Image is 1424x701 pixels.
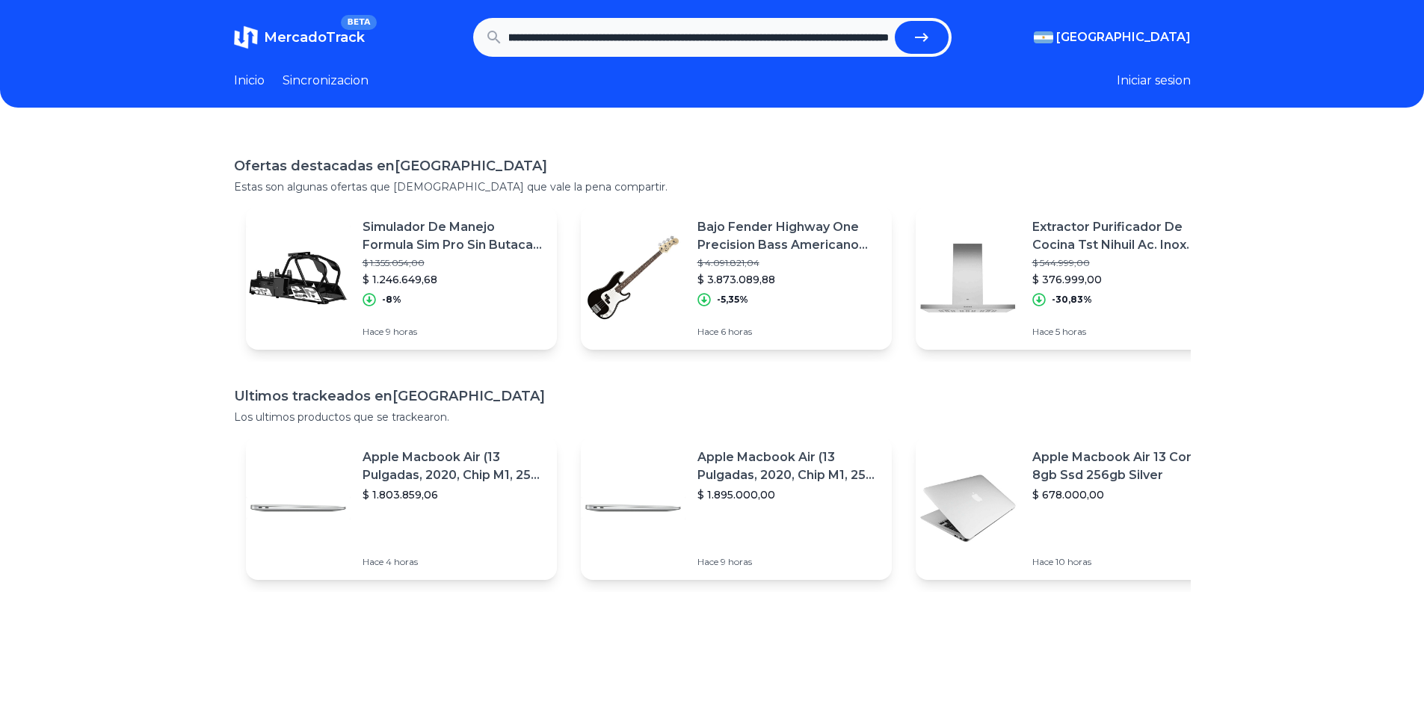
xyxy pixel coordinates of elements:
img: Featured image [916,226,1020,330]
p: $ 1.246.649,68 [363,272,545,287]
p: Apple Macbook Air (13 Pulgadas, 2020, Chip M1, 256 Gb De Ssd, 8 Gb De Ram) - Plata [697,448,880,484]
p: $ 1.803.859,06 [363,487,545,502]
h1: Ofertas destacadas en [GEOGRAPHIC_DATA] [234,155,1191,176]
p: Los ultimos productos que se trackearon. [234,410,1191,424]
span: MercadoTrack [264,29,365,46]
p: $ 678.000,00 [1032,487,1215,502]
p: Apple Macbook Air 13 Core I5 8gb Ssd 256gb Silver [1032,448,1215,484]
a: Featured imageBajo Fender Highway One Precision Bass Americano Oferta!$ 4.091.821,04$ 3.873.089,8... [581,206,892,350]
a: Featured imageSimulador De Manejo Formula Sim Pro Sin Butaca Dark Collino$ 1.355.054,00$ 1.246.64... [246,206,557,350]
img: Featured image [581,456,685,561]
p: Hace 6 horas [697,326,880,338]
p: $ 544.999,00 [1032,257,1215,269]
img: Featured image [246,456,351,561]
a: Featured imageExtractor Purificador De Cocina Tst Nihuil Ac. Inox. De Pared 600mm X 40mm X 510mm ... [916,206,1227,350]
p: Hace 9 horas [697,556,880,568]
a: Featured imageApple Macbook Air (13 Pulgadas, 2020, Chip M1, 256 Gb De Ssd, 8 Gb De Ram) - Plata$... [246,436,557,580]
img: Featured image [916,456,1020,561]
p: $ 1.355.054,00 [363,257,545,269]
p: -8% [382,294,401,306]
p: Hace 10 horas [1032,556,1215,568]
img: MercadoTrack [234,25,258,49]
p: $ 4.091.821,04 [697,257,880,269]
p: $ 1.895.000,00 [697,487,880,502]
img: Featured image [581,226,685,330]
a: Inicio [234,72,265,90]
span: [GEOGRAPHIC_DATA] [1056,28,1191,46]
p: Simulador De Manejo Formula Sim Pro Sin Butaca Dark Collino [363,218,545,254]
p: -5,35% [717,294,748,306]
p: $ 3.873.089,88 [697,272,880,287]
button: [GEOGRAPHIC_DATA] [1034,28,1191,46]
p: $ 376.999,00 [1032,272,1215,287]
span: BETA [341,15,376,30]
img: Featured image [246,226,351,330]
p: Bajo Fender Highway One Precision Bass Americano Oferta! [697,218,880,254]
img: Argentina [1034,31,1053,43]
a: MercadoTrackBETA [234,25,365,49]
p: Apple Macbook Air (13 Pulgadas, 2020, Chip M1, 256 Gb De Ssd, 8 Gb De Ram) - Plata [363,448,545,484]
button: Iniciar sesion [1117,72,1191,90]
p: Extractor Purificador De Cocina Tst Nihuil Ac. Inox. De Pared 600mm X 40mm X 510mm Plateado 220v [1032,218,1215,254]
a: Featured imageApple Macbook Air (13 Pulgadas, 2020, Chip M1, 256 Gb De Ssd, 8 Gb De Ram) - Plata$... [581,436,892,580]
p: Hace 5 horas [1032,326,1215,338]
a: Sincronizacion [283,72,369,90]
p: Hace 4 horas [363,556,545,568]
p: Hace 9 horas [363,326,545,338]
p: -30,83% [1052,294,1092,306]
p: Estas son algunas ofertas que [DEMOGRAPHIC_DATA] que vale la pena compartir. [234,179,1191,194]
a: Featured imageApple Macbook Air 13 Core I5 8gb Ssd 256gb Silver$ 678.000,00Hace 10 horas [916,436,1227,580]
h1: Ultimos trackeados en [GEOGRAPHIC_DATA] [234,386,1191,407]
